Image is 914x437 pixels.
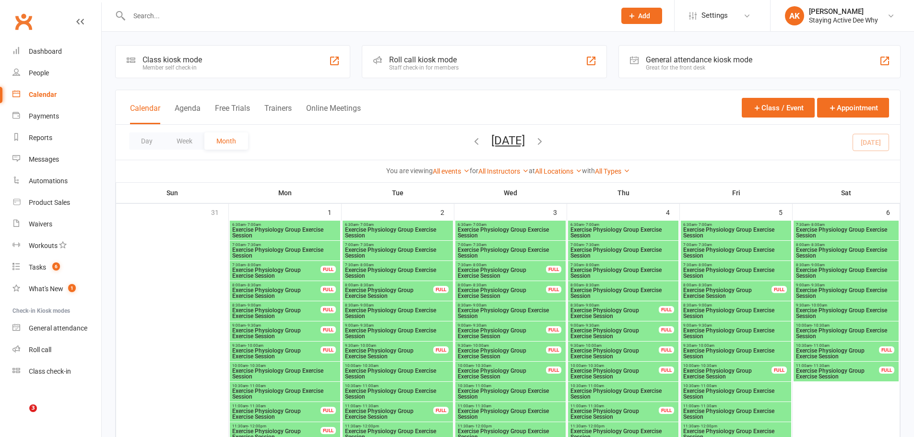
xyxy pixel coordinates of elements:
span: Exercise Physiology Group Exercise Session [232,408,321,420]
span: 9:00am [570,323,659,328]
span: 8:30am [570,303,659,307]
span: 8:00am [344,283,434,287]
span: - 8:30am [358,283,374,287]
span: Exercise Physiology Group Exercise Session [344,247,451,259]
span: Exercise Physiology Group Exercise Session [795,247,897,259]
span: 7:30am [570,263,677,267]
a: All Types [595,167,630,175]
span: - 10:00am [809,303,827,307]
span: Exercise Physiology Group Exercise Session [232,267,321,279]
span: Exercise Physiology Group Exercise Session [344,388,451,400]
span: Exercise Physiology Group Exercise Session [795,287,897,299]
span: - 8:30am [809,243,825,247]
div: Roll call [29,346,51,354]
span: 10:30am [683,384,789,388]
div: 1 [328,204,341,220]
span: Exercise Physiology Group Exercise Session [457,348,546,359]
span: - 9:00am [471,303,487,307]
span: - 10:30am [699,364,717,368]
div: FULL [879,366,894,374]
span: - 11:30am [586,404,604,408]
span: Exercise Physiology Group Exercise Session [344,307,451,319]
span: Exercise Physiology Group Exercise Session [795,267,897,279]
div: General attendance [29,324,87,332]
div: 3 [553,204,567,220]
span: - 10:00am [246,343,263,348]
span: 11:00am [795,364,879,368]
span: - 7:30am [471,243,487,247]
span: 8:30am [795,263,897,267]
span: 8:00am [570,283,677,287]
div: FULL [320,346,336,354]
div: 4 [666,204,679,220]
span: - 7:00am [358,223,374,227]
div: FULL [320,427,336,434]
button: Appointment [817,98,889,118]
a: Waivers [12,213,101,235]
span: Exercise Physiology Group Exercise Session [795,227,897,238]
a: Clubworx [12,10,36,34]
span: Exercise Physiology Group Exercise Session [232,328,321,339]
th: Sun [116,183,229,203]
span: - 11:00am [361,384,379,388]
div: FULL [659,346,674,354]
span: - 10:00am [584,343,602,348]
a: Payments [12,106,101,127]
div: FULL [659,407,674,414]
span: 10:00am [232,364,338,368]
span: 11:00am [344,404,434,408]
span: Exercise Physiology Group Exercise Session [457,408,564,420]
span: - 11:30am [248,404,266,408]
span: - 10:30am [586,364,604,368]
strong: with [582,167,595,175]
th: Tue [342,183,454,203]
span: 10:30am [232,384,338,388]
span: 7:30am [683,263,789,267]
span: Exercise Physiology Group Exercise Session [232,287,321,299]
span: - 9:30am [246,323,261,328]
div: FULL [659,326,674,333]
span: - 9:00am [584,303,599,307]
a: All Instructors [478,167,529,175]
button: [DATE] [491,134,525,147]
span: 7:00am [570,243,677,247]
div: FULL [433,346,449,354]
span: Exercise Physiology Group Exercise Session [232,307,321,319]
span: Exercise Physiology Group Exercise Session [570,267,677,279]
div: Class check-in [29,367,71,375]
span: Exercise Physiology Group Exercise Session [795,368,879,379]
span: 7:30am [457,263,546,267]
span: 11:00am [683,404,789,408]
a: All Locations [535,167,582,175]
span: Exercise Physiology Group Exercise Session [232,388,338,400]
div: FULL [659,306,674,313]
span: Exercise Physiology Group Exercise Session [683,388,789,400]
a: People [12,62,101,84]
span: Exercise Physiology Group Exercise Session [232,368,338,379]
strong: at [529,167,535,175]
iframe: Intercom live chat [10,404,33,427]
span: Exercise Physiology Group Exercise Session [683,307,789,319]
a: Roll call [12,339,101,361]
button: Calendar [130,104,160,124]
span: Add [638,12,650,20]
span: 9:00am [232,323,321,328]
span: Exercise Physiology Group Exercise Session [683,267,789,279]
span: - 12:00pm [474,424,492,428]
span: Exercise Physiology Group Exercise Session [795,307,897,319]
span: Exercise Physiology Group Exercise Session [232,247,338,259]
div: Roll call kiosk mode [389,55,459,64]
span: 7:30am [232,263,321,267]
span: - 8:00am [471,263,487,267]
span: - 11:30am [361,404,379,408]
span: Exercise Physiology Group Exercise Session [570,368,659,379]
span: 8:30am [683,303,789,307]
a: Messages [12,149,101,170]
div: General attendance kiosk mode [646,55,752,64]
span: 3 [29,404,37,412]
span: - 10:30am [812,323,830,328]
span: - 9:00am [246,303,261,307]
button: Agenda [175,104,201,124]
a: Calendar [12,84,101,106]
div: Messages [29,155,59,163]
